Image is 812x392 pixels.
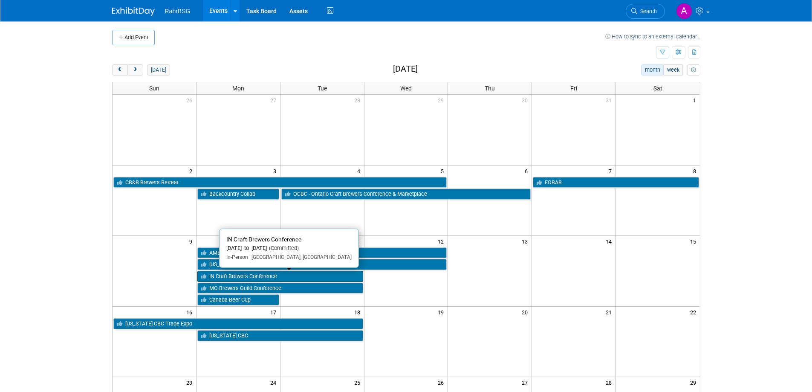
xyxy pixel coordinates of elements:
[485,85,495,92] span: Thu
[521,377,532,388] span: 27
[353,95,364,105] span: 28
[687,64,700,75] button: myCustomButton
[437,236,448,247] span: 12
[188,166,196,176] span: 2
[269,95,280,105] span: 27
[393,64,418,74] h2: [DATE]
[626,4,665,19] a: Search
[605,307,616,317] span: 21
[185,377,196,388] span: 23
[226,254,248,260] span: In-Person
[188,236,196,247] span: 9
[318,85,327,92] span: Tue
[269,307,280,317] span: 17
[692,95,700,105] span: 1
[127,64,143,75] button: next
[521,307,532,317] span: 20
[692,166,700,176] span: 8
[281,189,531,200] a: OCBC - Ontario Craft Brewers Conference & Marketplace
[356,166,364,176] span: 4
[149,85,159,92] span: Sun
[267,245,299,251] span: (Committed)
[113,318,363,329] a: [US_STATE] CBC Trade Expo
[232,85,244,92] span: Mon
[353,307,364,317] span: 18
[185,307,196,317] span: 16
[197,189,279,200] a: Backcountry Collab
[197,271,363,282] a: IN Craft Brewers Conference
[197,330,363,341] a: [US_STATE] CBC
[437,377,448,388] span: 26
[653,85,662,92] span: Sat
[269,377,280,388] span: 24
[605,236,616,247] span: 14
[272,166,280,176] span: 3
[147,64,170,75] button: [DATE]
[533,177,699,188] a: FOBAB
[185,95,196,105] span: 26
[608,166,616,176] span: 7
[605,33,700,40] a: How to sync to an external calendar...
[400,85,412,92] span: Wed
[637,8,657,15] span: Search
[570,85,577,92] span: Fri
[521,95,532,105] span: 30
[437,95,448,105] span: 29
[112,30,155,45] button: Add Event
[689,307,700,317] span: 22
[605,95,616,105] span: 31
[524,166,532,176] span: 6
[437,307,448,317] span: 19
[226,245,352,252] div: [DATE] to [DATE]
[521,236,532,247] span: 13
[641,64,664,75] button: month
[676,3,692,19] img: Anna-Lisa Brewer
[248,254,352,260] span: [GEOGRAPHIC_DATA], [GEOGRAPHIC_DATA]
[197,294,279,305] a: Canada Beer Cup
[197,259,447,270] a: [US_STATE] Craft Brewers Assoc. (CCBA) Summit
[112,7,155,16] img: ExhibitDay
[112,64,128,75] button: prev
[113,177,447,188] a: CB&B Brewers Retreat
[689,377,700,388] span: 29
[691,67,696,73] i: Personalize Calendar
[226,236,301,243] span: IN Craft Brewers Conference
[605,377,616,388] span: 28
[197,283,363,294] a: MO Brewers Guild Conference
[197,247,447,258] a: AMBQ - Congrès des microbrasseries du Québec
[353,377,364,388] span: 25
[663,64,683,75] button: week
[689,236,700,247] span: 15
[165,8,191,15] span: RahrBSG
[440,166,448,176] span: 5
